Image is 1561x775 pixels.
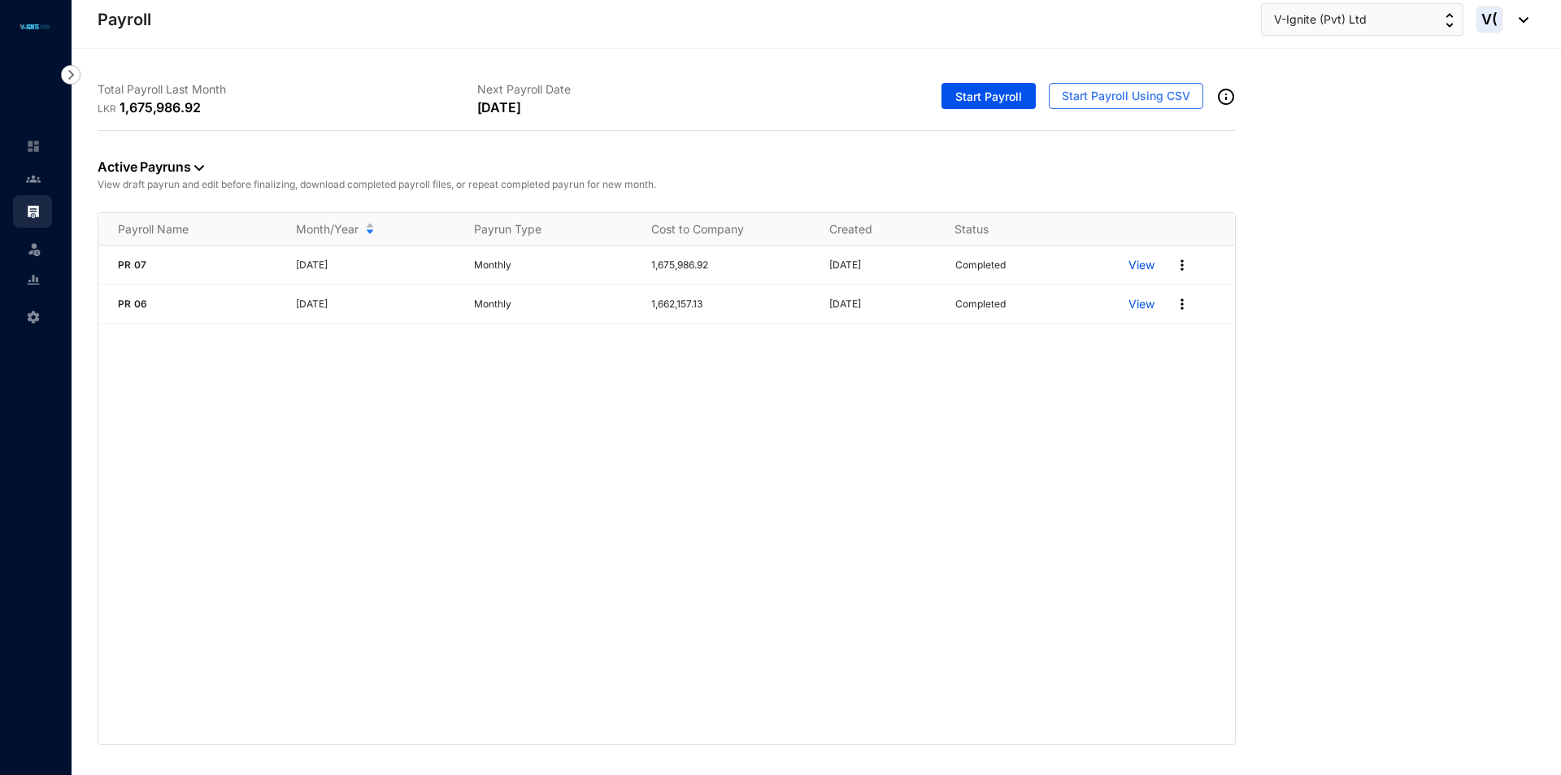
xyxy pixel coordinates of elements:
[13,195,52,228] li: Payroll
[1174,257,1190,273] img: more.27664ee4a8faa814348e188645a3c1fc.svg
[26,204,41,219] img: payroll.289672236c54bbec4828.svg
[26,241,42,257] img: leave-unselected.2934df6273408c3f84d9.svg
[98,101,120,117] p: LKR
[118,259,146,271] span: PR 07
[632,213,810,246] th: Cost to Company
[477,98,521,117] p: [DATE]
[98,159,204,175] a: Active Payruns
[1216,87,1236,107] img: info-outined.c2a0bb1115a2853c7f4cb4062ec879bc.svg
[477,81,857,98] p: Next Payroll Date
[98,8,151,31] p: Payroll
[955,89,1022,105] span: Start Payroll
[829,296,935,312] p: [DATE]
[829,257,935,273] p: [DATE]
[98,213,276,246] th: Payroll Name
[651,257,810,273] p: 1,675,986.92
[194,165,204,171] img: dropdown-black.8e83cc76930a90b1a4fdb6d089b7bf3a.svg
[120,98,201,117] p: 1,675,986.92
[935,213,1109,246] th: Status
[26,272,41,287] img: report-unselected.e6a6b4230fc7da01f883.svg
[955,257,1006,273] p: Completed
[1446,13,1454,28] img: up-down-arrow.74152d26bf9780fbf563ca9c90304185.svg
[13,130,52,163] li: Home
[1174,296,1190,312] img: more.27664ee4a8faa814348e188645a3c1fc.svg
[1128,257,1154,273] a: View
[26,139,41,154] img: home-unselected.a29eae3204392db15eaf.svg
[1062,88,1190,104] span: Start Payroll Using CSV
[296,296,454,312] p: [DATE]
[61,65,80,85] img: nav-icon-right.af6afadce00d159da59955279c43614e.svg
[1261,3,1463,36] button: V-Ignite (Pvt) Ltd
[1511,17,1528,23] img: dropdown-black.8e83cc76930a90b1a4fdb6d089b7bf3a.svg
[13,163,52,195] li: Contacts
[1274,11,1367,28] span: V-Ignite (Pvt) Ltd
[474,257,633,273] p: Monthly
[474,296,633,312] p: Monthly
[1049,83,1203,109] button: Start Payroll Using CSV
[454,213,633,246] th: Payrun Type
[118,298,147,310] span: PR 06
[1481,12,1498,27] span: V(
[955,296,1006,312] p: Completed
[651,296,810,312] p: 1,662,157.13
[98,176,1236,193] p: View draft payrun and edit before finalizing, download completed payroll files, or repeat complet...
[1128,296,1154,312] a: View
[296,221,359,237] span: Month/Year
[16,22,53,32] img: logo
[26,310,41,324] img: settings-unselected.1febfda315e6e19643a1.svg
[810,213,935,246] th: Created
[296,257,454,273] p: [DATE]
[26,172,41,186] img: people-unselected.118708e94b43a90eceab.svg
[13,263,52,296] li: Reports
[98,81,477,98] p: Total Payroll Last Month
[941,83,1036,109] button: Start Payroll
